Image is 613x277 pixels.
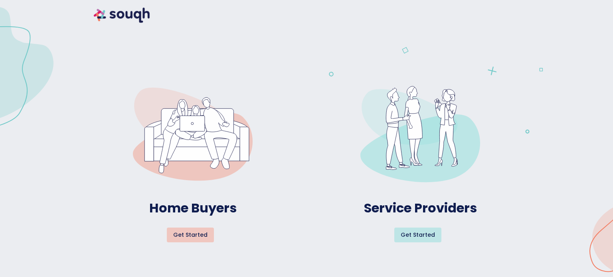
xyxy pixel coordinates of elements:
h4: Home Buyers [149,200,237,216]
button: Get started [167,228,214,242]
button: Get started [394,228,441,242]
span: Get started [401,230,435,240]
img: entry-point-HB [133,80,253,188]
h4: Service Providers [364,200,477,216]
img: entry-point-sp [360,80,480,188]
span: Get started [173,230,208,240]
